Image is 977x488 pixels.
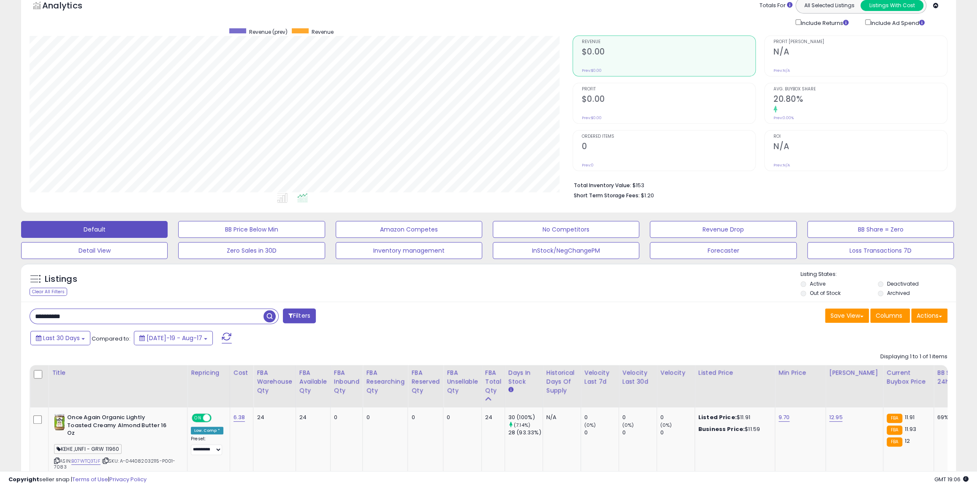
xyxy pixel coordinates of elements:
[622,414,657,421] div: 0
[660,368,691,377] div: Velocity
[411,414,437,421] div: 0
[934,475,969,483] span: 2025-09-17 19:06 GMT
[493,221,639,238] button: No Competitors
[582,115,602,120] small: Prev: $0.00
[54,458,176,470] span: | SKU: A-044082032115-P001-7083
[54,444,122,454] span: KEHE ,UNFI - GRW 11960
[584,414,619,421] div: 0
[574,180,941,190] li: $153
[887,414,902,423] small: FBA
[698,413,737,421] b: Listed Price:
[584,368,615,386] div: Velocity Last 7d
[911,308,947,323] button: Actions
[283,308,316,323] button: Filters
[789,18,859,27] div: Include Returns
[582,68,602,73] small: Prev: $0.00
[807,221,954,238] button: BB Share = Zero
[582,47,755,58] h2: $0.00
[887,425,902,435] small: FBA
[904,425,916,433] span: 11.93
[773,68,790,73] small: Prev: N/A
[829,413,843,422] a: 12.95
[257,368,292,395] div: FBA Warehouse Qty
[447,414,475,421] div: 0
[366,368,404,395] div: FBA Researching Qty
[8,476,147,484] div: seller snap | |
[825,308,869,323] button: Save View
[779,368,822,377] div: Min Price
[660,422,672,428] small: (0%)
[546,368,577,395] div: Historical Days Of Supply
[257,414,289,421] div: 24
[8,475,39,483] strong: Copyright
[650,221,796,238] button: Revenue Drop
[67,414,170,439] b: Once Again Organic Lightly Toasted Creamy Almond Butter 16 Oz
[937,414,965,421] div: 69%
[937,368,968,386] div: BB Share 24h.
[584,422,596,428] small: (0%)
[72,475,108,483] a: Terms of Use
[574,182,631,189] b: Total Inventory Value:
[584,429,619,436] div: 0
[411,368,440,395] div: FBA Reserved Qty
[622,429,657,436] div: 0
[622,368,653,386] div: Velocity Last 30d
[514,422,530,428] small: (7.14%)
[191,436,223,455] div: Preset:
[299,368,327,395] div: FBA Available Qty
[773,142,947,153] h2: N/A
[312,28,334,35] span: Revenue
[366,414,401,421] div: 0
[582,94,755,106] h2: $0.00
[233,368,250,377] div: Cost
[485,414,498,421] div: 24
[485,368,501,395] div: FBA Total Qty
[336,221,482,238] button: Amazon Competes
[334,414,356,421] div: 0
[249,28,288,35] span: Revenue (prev)
[210,414,224,422] span: OFF
[829,368,879,377] div: [PERSON_NAME]
[887,280,919,287] label: Deactivated
[887,289,910,297] label: Archived
[447,368,478,395] div: FBA Unsellable Qty
[887,368,930,386] div: Current Buybox Price
[807,242,954,259] button: Loss Transactions 7D
[43,334,80,342] span: Last 30 Days
[582,87,755,92] span: Profit
[147,334,202,342] span: [DATE]-19 - Aug-17
[904,413,915,421] span: 11.91
[54,414,65,431] img: 41C-CekmlDL._SL40_.jpg
[508,414,543,421] div: 30 (100%)
[876,311,902,320] span: Columns
[191,368,226,377] div: Repricing
[546,414,574,421] div: N/A
[336,242,482,259] button: Inventory management
[21,242,168,259] button: Detail View
[698,414,768,421] div: $11.91
[21,221,168,238] button: Default
[574,192,640,199] b: Short Term Storage Fees:
[880,353,947,361] div: Displaying 1 to 1 of 1 items
[773,134,947,139] span: ROI
[45,273,77,285] h5: Listings
[334,368,359,395] div: FBA inbound Qty
[773,87,947,92] span: Avg. Buybox Share
[299,414,324,421] div: 24
[52,368,184,377] div: Title
[698,368,771,377] div: Listed Price
[178,221,325,238] button: BB Price Below Min
[191,427,223,434] div: Low. Comp *
[773,163,790,168] small: Prev: N/A
[582,142,755,153] h2: 0
[30,331,90,345] button: Last 30 Days
[760,2,792,10] div: Totals For
[582,163,594,168] small: Prev: 0
[134,331,213,345] button: [DATE]-19 - Aug-17
[193,414,203,422] span: ON
[582,134,755,139] span: Ordered Items
[622,422,634,428] small: (0%)
[698,425,745,433] b: Business Price:
[30,288,67,296] div: Clear All Filters
[887,437,902,447] small: FBA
